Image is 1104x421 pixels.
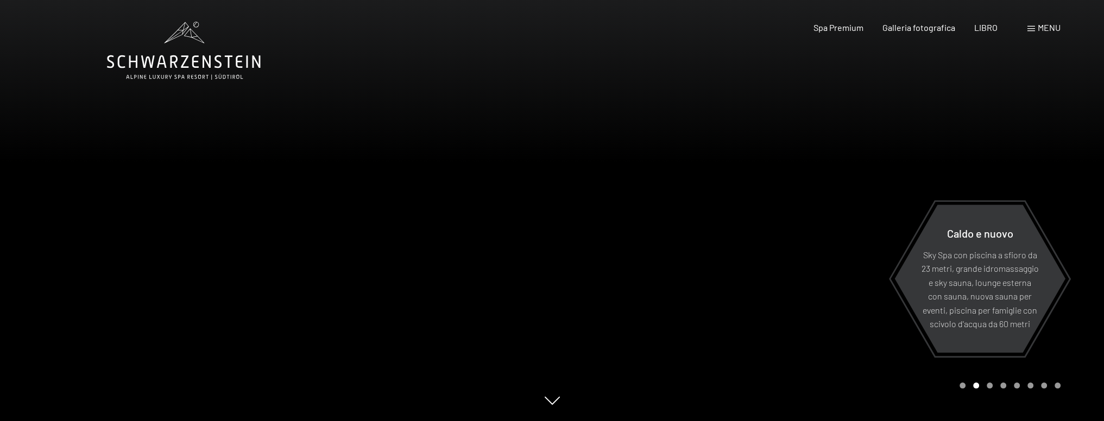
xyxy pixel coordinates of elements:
div: Pagina 5 della giostra [1014,382,1020,388]
a: Spa Premium [813,22,863,33]
div: Paginazione carosello [956,382,1061,388]
a: Galleria fotografica [882,22,955,33]
font: Sky Spa con piscina a sfioro da 23 metri, grande idromassaggio e sky sauna, lounge esterna con sa... [922,249,1039,329]
div: Carousel Page 2 (Current Slide) [973,382,979,388]
div: Pagina 6 della giostra [1027,382,1033,388]
div: Pagina 4 del carosello [1000,382,1006,388]
font: menu [1038,22,1061,33]
div: Pagina 8 della giostra [1055,382,1061,388]
a: LIBRO [974,22,998,33]
div: Carosello Pagina 7 [1041,382,1047,388]
font: Caldo e nuovo [947,226,1013,239]
div: Carousel Page 1 [960,382,966,388]
div: Pagina 3 della giostra [987,382,993,388]
a: Caldo e nuovo Sky Spa con piscina a sfioro da 23 metri, grande idromassaggio e sky sauna, lounge ... [894,204,1066,353]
